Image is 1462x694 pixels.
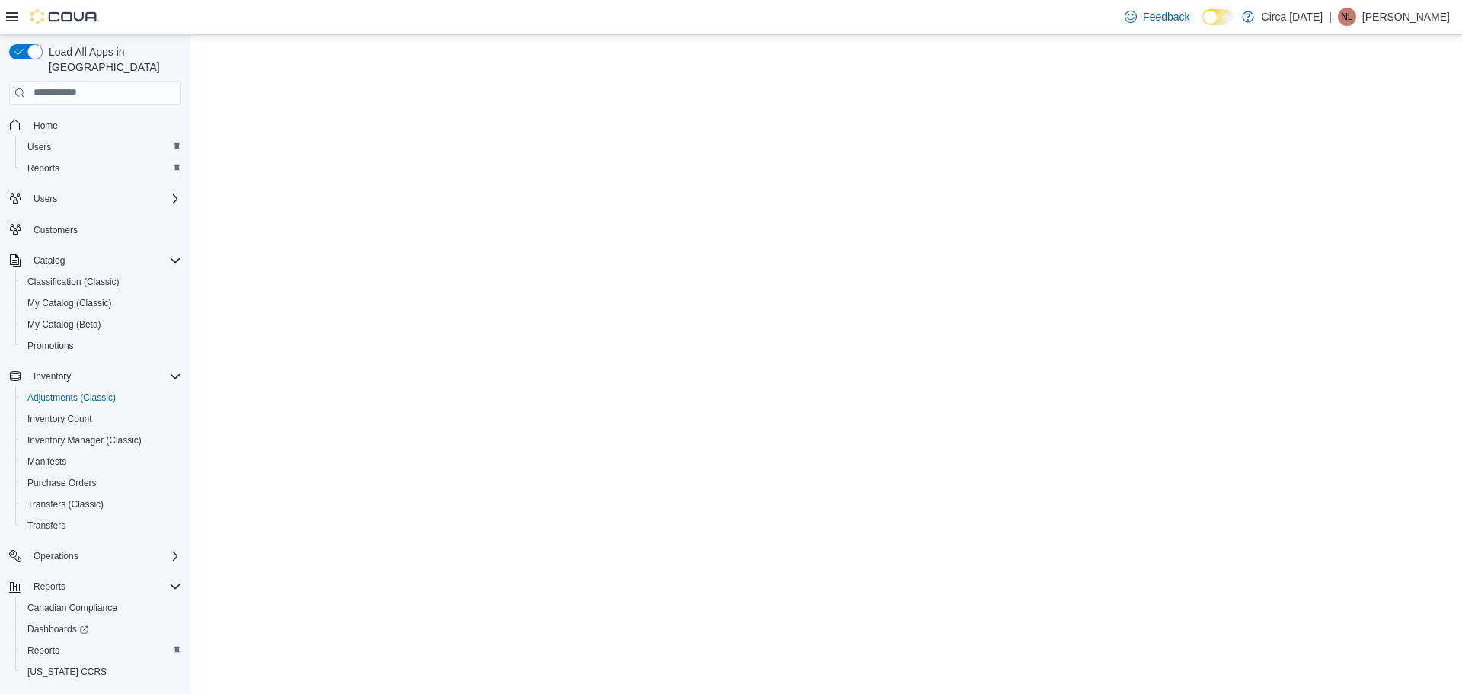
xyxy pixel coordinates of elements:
[15,408,187,430] button: Inventory Count
[21,517,72,535] a: Transfers
[34,550,78,562] span: Operations
[27,498,104,510] span: Transfers (Classic)
[21,474,181,492] span: Purchase Orders
[27,367,77,385] button: Inventory
[15,597,187,619] button: Canadian Compliance
[1329,8,1332,26] p: |
[27,367,181,385] span: Inventory
[21,495,181,513] span: Transfers (Classic)
[27,221,84,239] a: Customers
[15,136,187,158] button: Users
[27,162,59,174] span: Reports
[21,663,113,681] a: [US_STATE] CCRS
[27,456,66,468] span: Manifests
[27,477,97,489] span: Purchase Orders
[27,141,51,153] span: Users
[1119,2,1195,32] a: Feedback
[27,297,112,309] span: My Catalog (Classic)
[15,335,187,357] button: Promotions
[21,453,181,471] span: Manifests
[27,577,72,596] button: Reports
[27,220,181,239] span: Customers
[21,410,98,428] a: Inventory Count
[27,644,59,657] span: Reports
[21,389,181,407] span: Adjustments (Classic)
[15,430,187,451] button: Inventory Manager (Classic)
[21,474,103,492] a: Purchase Orders
[27,520,65,532] span: Transfers
[3,250,187,271] button: Catalog
[15,271,187,293] button: Classification (Classic)
[27,190,181,208] span: Users
[21,620,181,638] span: Dashboards
[1143,9,1189,24] span: Feedback
[27,666,107,678] span: [US_STATE] CCRS
[27,251,71,270] button: Catalog
[34,120,58,132] span: Home
[21,138,181,156] span: Users
[21,294,181,312] span: My Catalog (Classic)
[21,315,107,334] a: My Catalog (Beta)
[3,366,187,387] button: Inventory
[27,251,181,270] span: Catalog
[30,9,99,24] img: Cova
[21,431,181,449] span: Inventory Manager (Classic)
[1341,8,1352,26] span: NL
[27,276,120,288] span: Classification (Classic)
[15,515,187,536] button: Transfers
[34,254,65,267] span: Catalog
[27,547,181,565] span: Operations
[27,190,63,208] button: Users
[21,641,65,660] a: Reports
[27,116,181,135] span: Home
[21,138,57,156] a: Users
[15,387,187,408] button: Adjustments (Classic)
[21,599,123,617] a: Canadian Compliance
[15,293,187,314] button: My Catalog (Classic)
[3,576,187,597] button: Reports
[27,117,64,135] a: Home
[21,159,181,177] span: Reports
[21,641,181,660] span: Reports
[21,389,122,407] a: Adjustments (Classic)
[21,620,94,638] a: Dashboards
[3,219,187,241] button: Customers
[15,472,187,494] button: Purchase Orders
[15,158,187,179] button: Reports
[1202,25,1203,26] span: Dark Mode
[3,188,187,209] button: Users
[27,602,117,614] span: Canadian Compliance
[21,431,148,449] a: Inventory Manager (Classic)
[1262,8,1323,26] p: Circa [DATE]
[21,294,118,312] a: My Catalog (Classic)
[3,114,187,136] button: Home
[34,580,65,593] span: Reports
[21,495,110,513] a: Transfers (Classic)
[1338,8,1356,26] div: Natasha Livermore
[15,661,187,683] button: [US_STATE] CCRS
[15,451,187,472] button: Manifests
[21,599,181,617] span: Canadian Compliance
[15,314,187,335] button: My Catalog (Beta)
[27,413,92,425] span: Inventory Count
[21,273,126,291] a: Classification (Classic)
[21,453,72,471] a: Manifests
[21,410,181,428] span: Inventory Count
[15,640,187,661] button: Reports
[3,545,187,567] button: Operations
[27,577,181,596] span: Reports
[43,44,181,75] span: Load All Apps in [GEOGRAPHIC_DATA]
[34,370,71,382] span: Inventory
[21,337,181,355] span: Promotions
[21,517,181,535] span: Transfers
[27,434,142,446] span: Inventory Manager (Classic)
[21,663,181,681] span: Washington CCRS
[15,619,187,640] a: Dashboards
[27,392,116,404] span: Adjustments (Classic)
[27,547,85,565] button: Operations
[1362,8,1450,26] p: [PERSON_NAME]
[21,315,181,334] span: My Catalog (Beta)
[34,193,57,205] span: Users
[27,318,101,331] span: My Catalog (Beta)
[15,494,187,515] button: Transfers (Classic)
